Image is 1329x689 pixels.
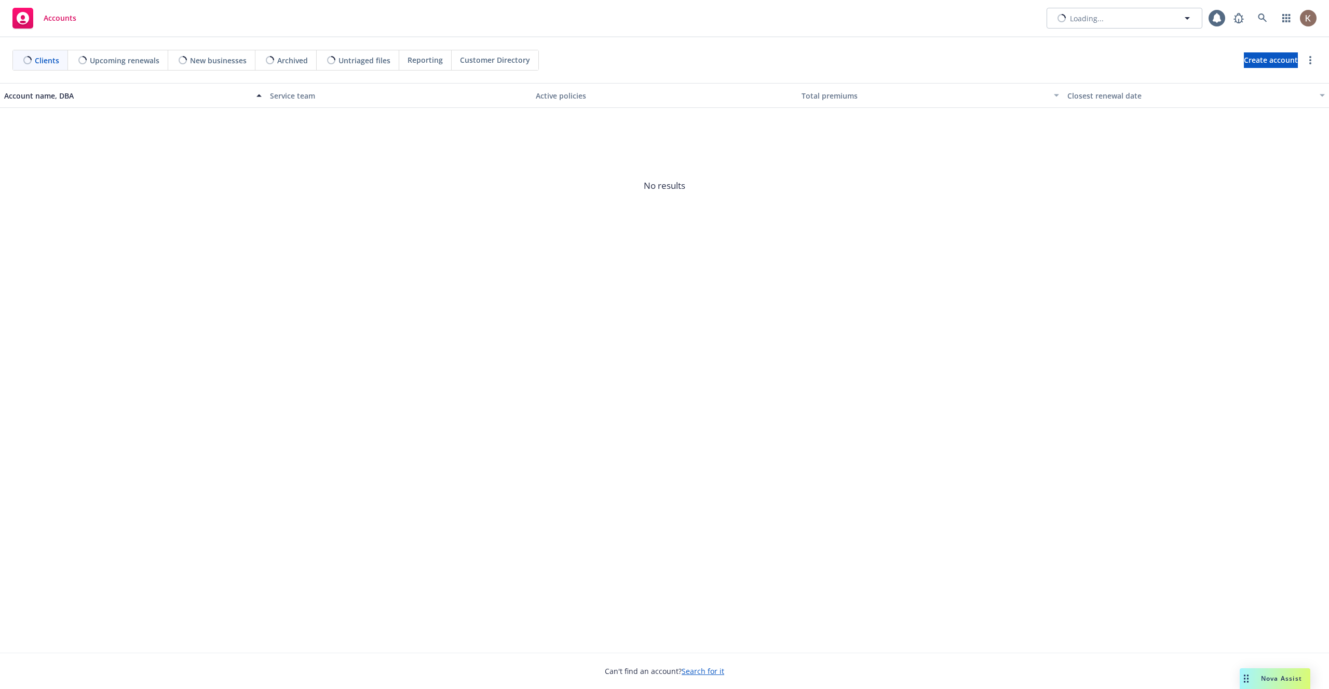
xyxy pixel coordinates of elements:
[1070,13,1104,24] span: Loading...
[35,55,59,66] span: Clients
[1240,668,1310,689] button: Nova Assist
[1063,83,1329,108] button: Closest renewal date
[90,55,159,66] span: Upcoming renewals
[802,90,1048,101] div: Total premiums
[532,83,797,108] button: Active policies
[338,55,390,66] span: Untriaged files
[4,90,250,101] div: Account name, DBA
[536,90,793,101] div: Active policies
[1244,52,1298,68] a: Create account
[1261,674,1302,683] span: Nova Assist
[270,90,527,101] div: Service team
[1244,50,1298,70] span: Create account
[8,4,80,33] a: Accounts
[1067,90,1313,101] div: Closest renewal date
[277,55,308,66] span: Archived
[1240,668,1253,689] div: Drag to move
[1276,8,1297,29] a: Switch app
[682,666,724,676] a: Search for it
[797,83,1063,108] button: Total premiums
[190,55,247,66] span: New businesses
[266,83,532,108] button: Service team
[408,54,443,65] span: Reporting
[1300,10,1317,26] img: photo
[1304,54,1317,66] a: more
[605,666,724,677] span: Can't find an account?
[1228,8,1249,29] a: Report a Bug
[44,14,76,22] span: Accounts
[1252,8,1273,29] a: Search
[1047,8,1202,29] button: Loading...
[460,54,530,65] span: Customer Directory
